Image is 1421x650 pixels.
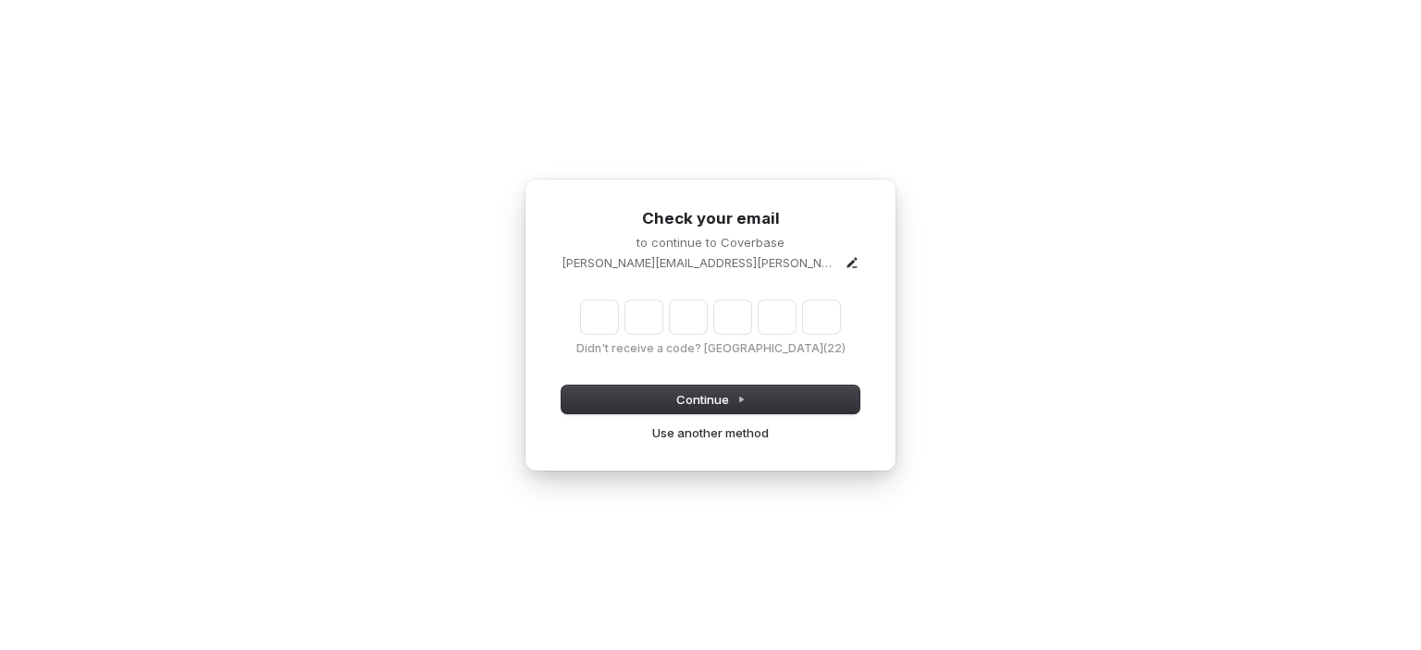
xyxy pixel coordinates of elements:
[562,386,859,413] button: Continue
[676,391,746,408] span: Continue
[845,255,859,270] button: Edit
[652,424,769,441] a: Use another method
[562,254,837,271] p: [PERSON_NAME][EMAIL_ADDRESS][PERSON_NAME][DOMAIN_NAME]
[581,300,840,334] input: Enter verification code
[562,234,859,251] p: to continue to Coverbase
[562,208,859,230] h1: Check your email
